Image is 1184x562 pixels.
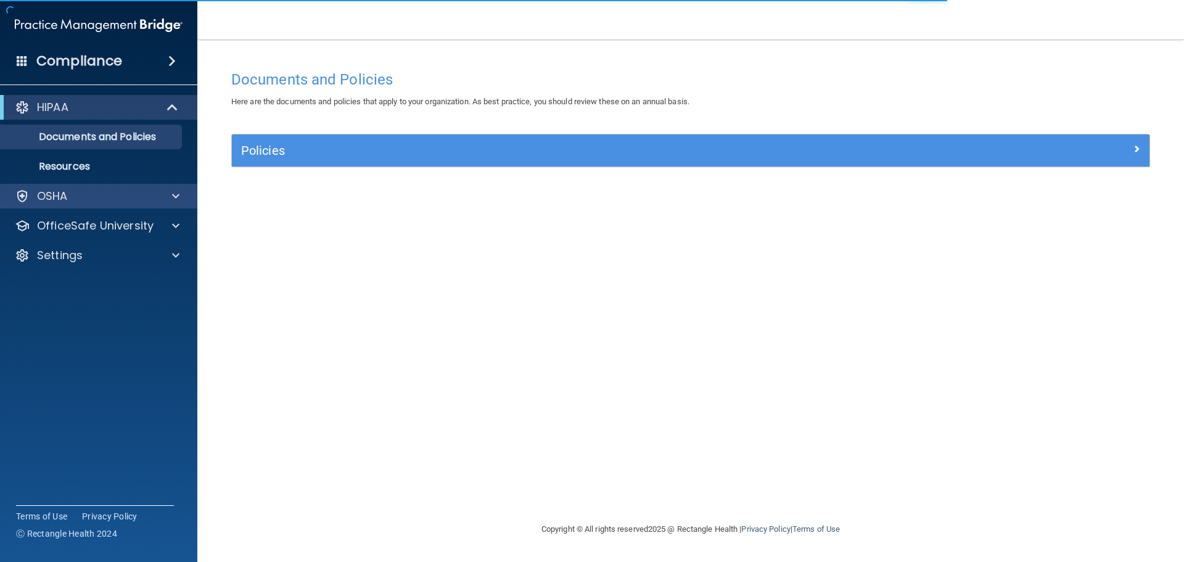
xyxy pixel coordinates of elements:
span: Ⓒ Rectangle Health 2024 [16,527,117,540]
a: OSHA [15,189,179,204]
iframe: Drift Widget Chat Controller [971,474,1169,524]
h4: Compliance [36,52,122,70]
a: Terms of Use [16,510,67,523]
a: Terms of Use [792,524,840,534]
h4: Documents and Policies [231,72,1150,88]
h5: Policies [241,144,911,157]
p: Resources [8,160,176,173]
p: Documents and Policies [8,131,176,143]
a: OfficeSafe University [15,218,179,233]
div: Copyright © All rights reserved 2025 @ Rectangle Health | | [466,510,916,549]
a: Privacy Policy [82,510,138,523]
a: HIPAA [15,100,179,115]
a: Settings [15,248,179,263]
a: Policies [241,141,1140,160]
img: PMB logo [15,13,183,38]
p: OSHA [37,189,68,204]
p: Settings [37,248,83,263]
p: OfficeSafe University [37,218,154,233]
p: HIPAA [37,100,68,115]
span: Here are the documents and policies that apply to your organization. As best practice, you should... [231,97,689,106]
a: Privacy Policy [741,524,790,534]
